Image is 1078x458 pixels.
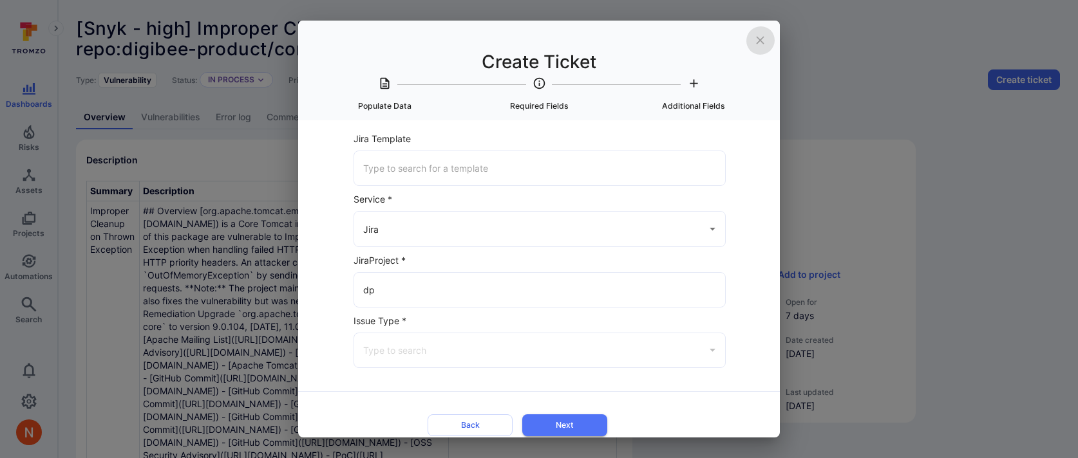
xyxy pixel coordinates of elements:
[360,217,683,240] input: Type to search
[467,100,611,112] span: Required Fields
[360,279,700,301] input: Type to search for a Issueprojects
[352,252,726,313] div: ticket field
[704,221,721,237] button: Open
[352,131,726,191] div: ticket field
[354,132,726,145] label: Jira Template
[352,313,726,373] div: ticket field
[360,339,700,362] input: Type to search
[522,414,607,435] button: Next
[354,253,726,267] label: Jira Project *
[298,21,780,120] h2: Create Ticket
[352,191,726,252] div: ticket field
[354,314,726,327] label: Issue Type *
[354,192,726,206] label: Service *
[621,100,766,112] span: Additional Fields
[360,157,719,179] input: Type to search for a template
[746,26,775,55] button: close
[428,414,513,435] button: Back
[312,100,457,112] span: Populate Data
